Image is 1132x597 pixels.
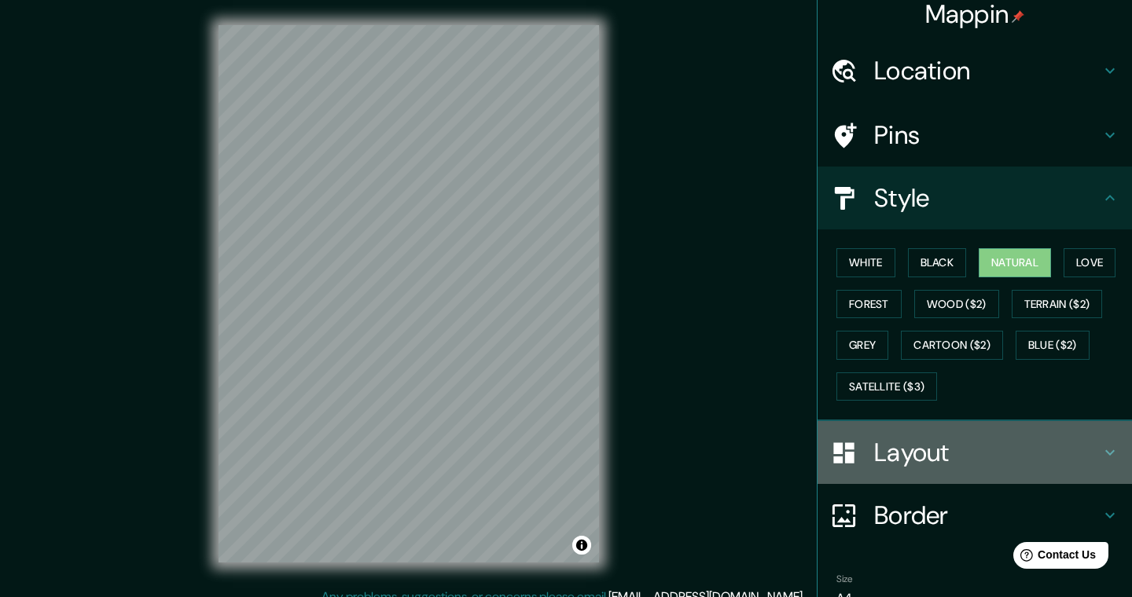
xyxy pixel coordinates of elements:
button: Natural [979,248,1051,277]
canvas: Map [219,25,599,562]
button: Forest [836,290,902,319]
button: Wood ($2) [914,290,999,319]
h4: Pins [874,119,1101,151]
button: Blue ($2) [1016,331,1090,360]
iframe: Help widget launcher [992,536,1115,580]
div: Border [818,484,1132,547]
button: White [836,248,895,277]
div: Layout [818,421,1132,484]
h4: Layout [874,437,1101,468]
button: Black [908,248,967,277]
button: Terrain ($2) [1012,290,1103,319]
label: Size [836,573,853,586]
button: Cartoon ($2) [901,331,1003,360]
button: Love [1064,248,1115,277]
h4: Style [874,182,1101,214]
img: pin-icon.png [1012,10,1024,23]
div: Pins [818,104,1132,167]
button: Toggle attribution [572,536,591,555]
button: Grey [836,331,888,360]
div: Location [818,39,1132,102]
h4: Location [874,55,1101,86]
h4: Border [874,500,1101,531]
button: Satellite ($3) [836,372,937,401]
div: Style [818,167,1132,229]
